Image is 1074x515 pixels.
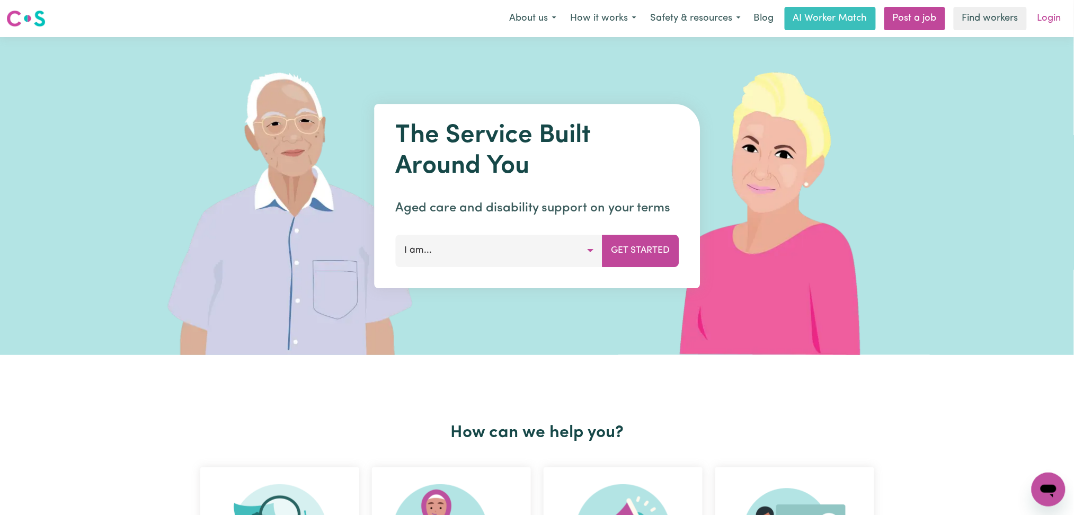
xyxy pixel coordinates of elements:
[6,9,46,28] img: Careseekers logo
[395,235,602,267] button: I am...
[194,423,881,443] h2: How can we help you?
[1032,473,1066,507] iframe: Button to launch messaging window
[602,235,679,267] button: Get Started
[6,6,46,31] a: Careseekers logo
[502,7,563,30] button: About us
[1031,7,1068,30] a: Login
[884,7,945,30] a: Post a job
[395,199,679,218] p: Aged care and disability support on your terms
[748,7,780,30] a: Blog
[643,7,748,30] button: Safety & resources
[563,7,643,30] button: How it works
[954,7,1027,30] a: Find workers
[395,121,679,182] h1: The Service Built Around You
[785,7,876,30] a: AI Worker Match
